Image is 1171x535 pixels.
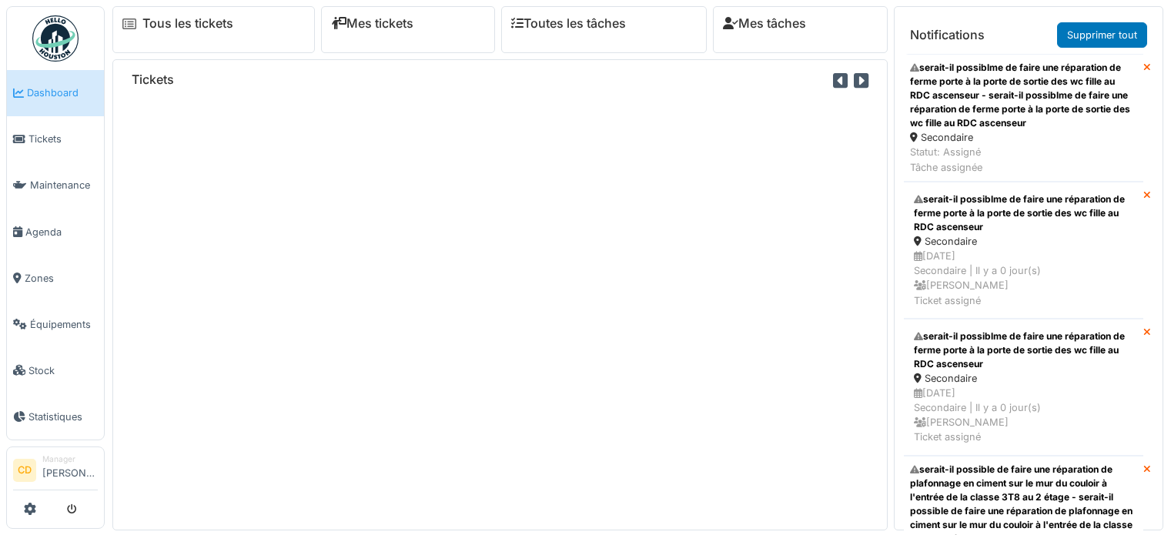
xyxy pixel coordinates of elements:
[914,329,1133,371] div: serait-il possiblme de faire une réparation de ferme porte à la porte de sortie des wc fille au R...
[25,271,98,286] span: Zones
[132,72,174,87] h6: Tickets
[904,182,1143,319] a: serait-il possiblme de faire une réparation de ferme porte à la porte de sortie des wc fille au R...
[914,371,1133,386] div: Secondaire
[904,54,1143,182] a: serait-il possiblme de faire une réparation de ferme porte à la porte de sortie des wc fille au R...
[7,255,104,301] a: Zones
[42,453,98,465] div: Manager
[7,116,104,162] a: Tickets
[28,132,98,146] span: Tickets
[7,162,104,209] a: Maintenance
[910,145,1137,174] div: Statut: Assigné Tâche assignée
[914,249,1133,308] div: [DATE] Secondaire | Il y a 0 jour(s) [PERSON_NAME] Ticket assigné
[30,178,98,192] span: Maintenance
[723,16,806,31] a: Mes tâches
[142,16,233,31] a: Tous les tickets
[7,347,104,393] a: Stock
[7,209,104,255] a: Agenda
[910,130,1137,145] div: Secondaire
[7,301,104,347] a: Équipements
[7,70,104,116] a: Dashboard
[13,453,98,490] a: CD Manager[PERSON_NAME]
[7,393,104,440] a: Statistiques
[904,319,1143,456] a: serait-il possiblme de faire une réparation de ferme porte à la porte de sortie des wc fille au R...
[910,61,1137,130] div: serait-il possiblme de faire une réparation de ferme porte à la porte de sortie des wc fille au R...
[30,317,98,332] span: Équipements
[25,225,98,239] span: Agenda
[331,16,413,31] a: Mes tickets
[32,15,79,62] img: Badge_color-CXgf-gQk.svg
[42,453,98,487] li: [PERSON_NAME]
[910,28,985,42] h6: Notifications
[28,410,98,424] span: Statistiques
[914,192,1133,234] div: serait-il possiblme de faire une réparation de ferme porte à la porte de sortie des wc fille au R...
[914,386,1133,445] div: [DATE] Secondaire | Il y a 0 jour(s) [PERSON_NAME] Ticket assigné
[13,459,36,482] li: CD
[27,85,98,100] span: Dashboard
[28,363,98,378] span: Stock
[914,234,1133,249] div: Secondaire
[1057,22,1147,48] a: Supprimer tout
[511,16,626,31] a: Toutes les tâches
